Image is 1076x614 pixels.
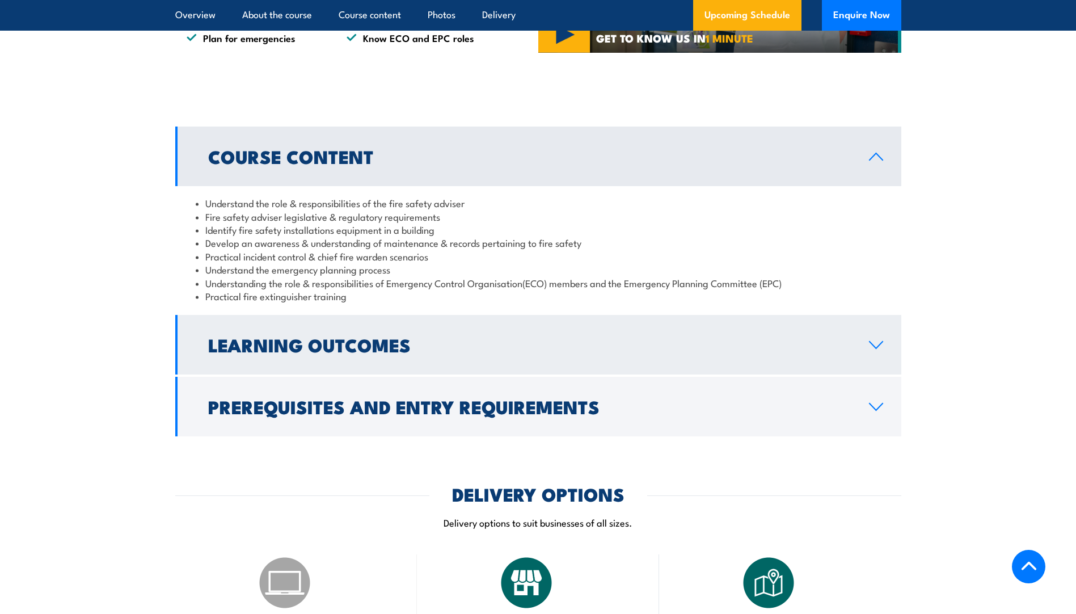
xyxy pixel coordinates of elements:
[175,377,901,436] a: Prerequisites and Entry Requirements
[347,31,486,44] li: Know ECO and EPC roles
[196,263,881,276] li: Understand the emergency planning process
[208,398,851,414] h2: Prerequisites and Entry Requirements
[175,315,901,375] a: Learning Outcomes
[196,276,881,289] li: Understanding the role & responsibilities of Emergency Control Organisation(ECO) members and the ...
[452,486,624,502] h2: DELIVERY OPTIONS
[175,516,901,529] p: Delivery options to suit businesses of all sizes.
[208,148,851,164] h2: Course Content
[196,289,881,302] li: Practical fire extinguisher training
[706,30,753,46] strong: 1 MINUTE
[596,33,753,43] span: GET TO KNOW US IN
[196,236,881,249] li: Develop an awareness & understanding of maintenance & records pertaining to fire safety
[208,337,851,352] h2: Learning Outcomes
[196,223,881,236] li: Identify fire safety installations equipment in a building
[175,127,901,186] a: Course Content
[187,31,326,44] li: Plan for emergencies
[196,196,881,209] li: Understand the role & responsibilities of the fire safety adviser
[196,210,881,223] li: Fire safety adviser legislative & regulatory requirements
[196,250,881,263] li: Practical incident control & chief fire warden scenarios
